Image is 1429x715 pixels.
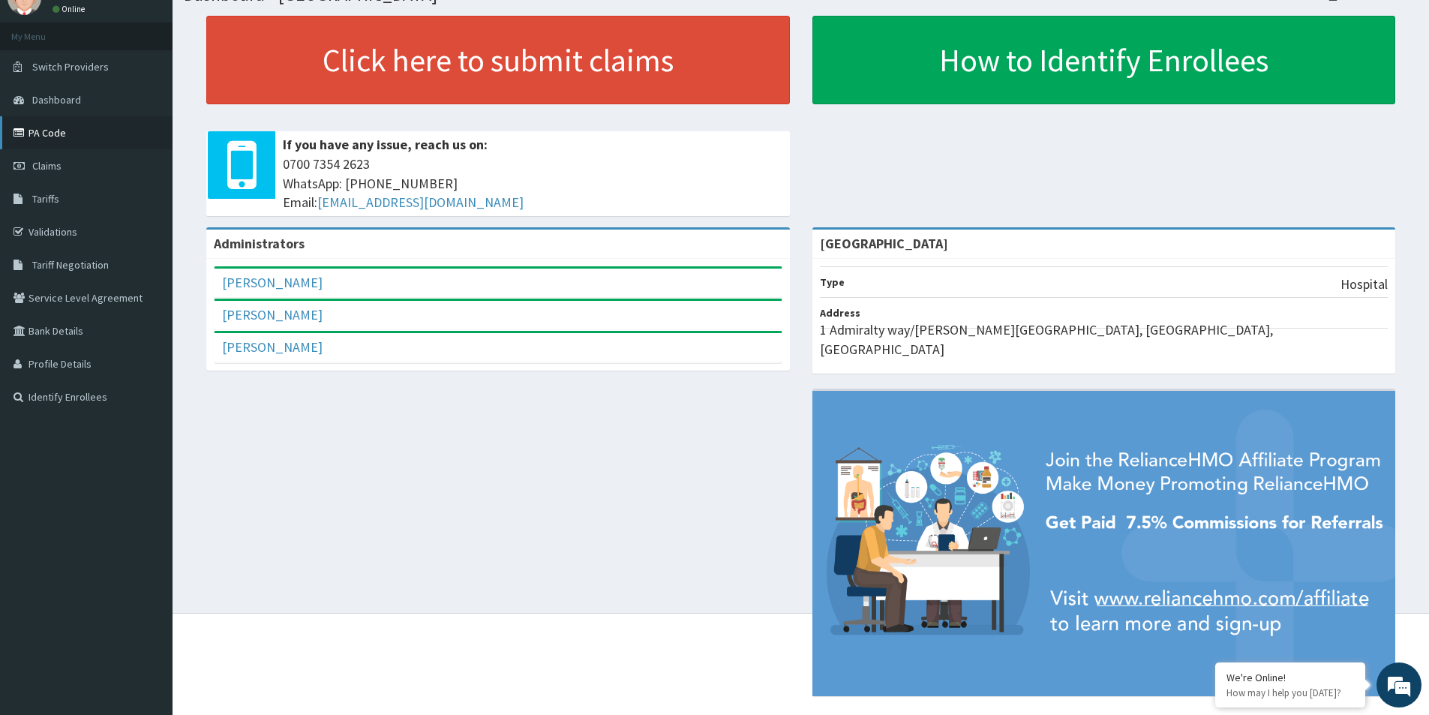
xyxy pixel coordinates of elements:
[1340,275,1388,294] p: Hospital
[820,320,1388,359] p: 1 Admiralty way/[PERSON_NAME][GEOGRAPHIC_DATA], [GEOGRAPHIC_DATA], [GEOGRAPHIC_DATA]
[206,16,790,104] a: Click here to submit claims
[78,84,252,104] div: Chat with us now
[32,159,62,173] span: Claims
[820,235,948,252] strong: [GEOGRAPHIC_DATA]
[53,4,89,14] a: Online
[820,275,845,289] b: Type
[283,136,488,153] b: If you have any issue, reach us on:
[32,258,109,272] span: Tariff Negotiation
[246,8,282,44] div: Minimize live chat window
[32,93,81,107] span: Dashboard
[283,155,782,212] span: 0700 7354 2623 WhatsApp: [PHONE_NUMBER] Email:
[32,192,59,206] span: Tariffs
[222,306,323,323] a: [PERSON_NAME]
[812,16,1396,104] a: How to Identify Enrollees
[317,194,524,211] a: [EMAIL_ADDRESS][DOMAIN_NAME]
[812,391,1396,696] img: provider-team-banner.png
[28,75,61,113] img: d_794563401_company_1708531726252_794563401
[1226,671,1354,684] div: We're Online!
[222,338,323,356] a: [PERSON_NAME]
[1226,686,1354,699] p: How may I help you today?
[8,410,286,462] textarea: Type your message and hit 'Enter'
[214,235,305,252] b: Administrators
[32,60,109,74] span: Switch Providers
[820,306,860,320] b: Address
[87,189,207,341] span: We're online!
[222,274,323,291] a: [PERSON_NAME]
